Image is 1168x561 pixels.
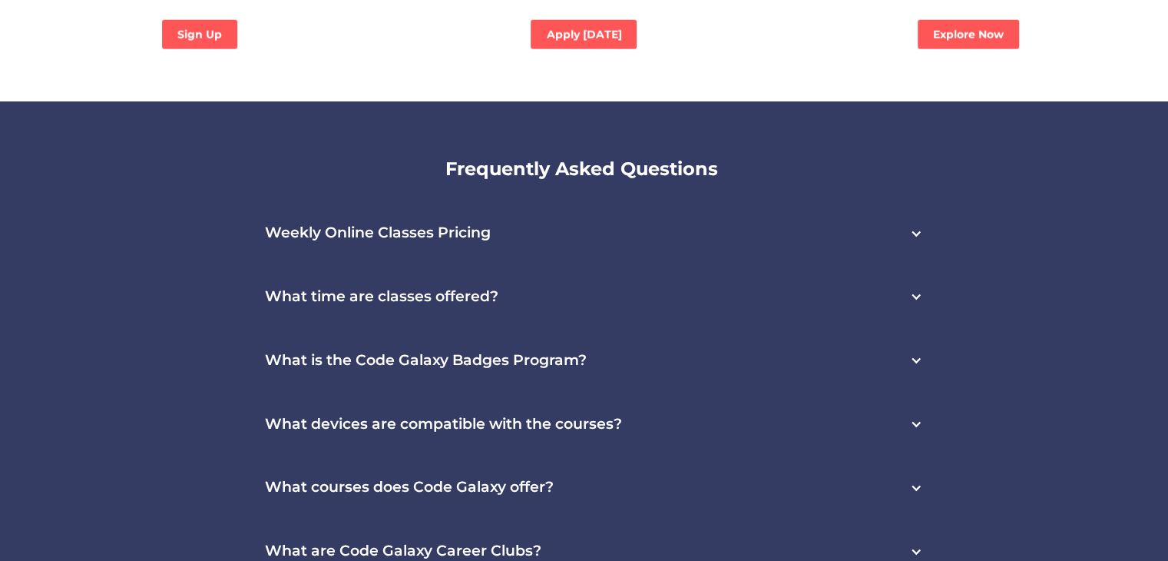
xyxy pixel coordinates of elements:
[265,288,498,306] h3: What time are classes offered?
[265,352,587,370] h3: What is the Code Galaxy Badges Program?
[231,201,938,265] div: Weekly Online Classes Pricing
[231,265,938,329] div: What time are classes offered?
[531,20,637,49] a: Apply [DATE]
[231,393,938,456] div: What devices are compatible with the courses?
[231,456,938,520] div: What courses does Code Galaxy offer?
[162,20,237,49] a: Sign Up
[265,416,622,433] h3: What devices are compatible with the courses?
[918,20,1019,49] a: Explore Now
[195,155,969,183] h2: Frequently Asked Questions
[265,224,491,242] h3: Weekly Online Classes Pricing
[265,543,541,560] h3: What are Code Galaxy Career Clubs?
[231,329,938,393] div: What is the Code Galaxy Badges Program?
[265,479,554,496] h3: What courses does Code Galaxy offer?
